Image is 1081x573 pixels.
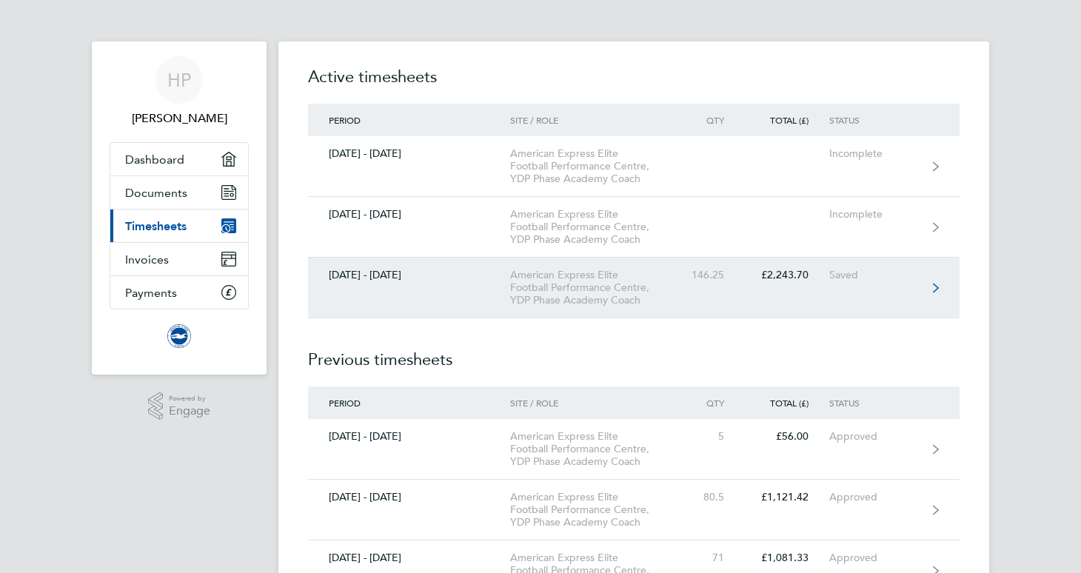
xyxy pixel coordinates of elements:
div: Qty [680,115,745,125]
div: Status [829,115,920,125]
div: Site / Role [510,398,680,408]
h2: Previous timesheets [308,318,960,386]
div: £56.00 [745,430,829,443]
span: Dashboard [125,153,184,167]
div: £1,121.42 [745,491,829,503]
div: [DATE] - [DATE] [308,147,510,160]
span: Documents [125,186,187,200]
div: American Express Elite Football Performance Centre, YDP Phase Academy Coach [510,147,680,185]
div: Approved [829,552,920,564]
div: 5 [680,430,745,443]
div: 71 [680,552,745,564]
div: [DATE] - [DATE] [308,208,510,221]
a: HP[PERSON_NAME] [110,56,249,127]
a: [DATE] - [DATE]American Express Elite Football Performance Centre, YDP Phase Academy CoachIncomplete [308,197,960,258]
span: Timesheets [125,219,187,233]
div: Incomplete [829,147,920,160]
a: Timesheets [110,210,248,242]
div: American Express Elite Football Performance Centre, YDP Phase Academy Coach [510,269,680,306]
span: Engage [169,405,210,418]
div: [DATE] - [DATE] [308,491,510,503]
div: Total (£) [745,115,829,125]
a: Documents [110,176,248,209]
div: 80.5 [680,491,745,503]
div: [DATE] - [DATE] [308,430,510,443]
div: [DATE] - [DATE] [308,552,510,564]
div: Approved [829,430,920,443]
a: [DATE] - [DATE]American Express Elite Football Performance Centre, YDP Phase Academy CoachIncomplete [308,136,960,197]
div: American Express Elite Football Performance Centre, YDP Phase Academy Coach [510,430,680,468]
span: Payments [125,286,177,300]
a: [DATE] - [DATE]American Express Elite Football Performance Centre, YDP Phase Academy Coach5£56.00... [308,419,960,480]
div: Saved [829,269,920,281]
a: [DATE] - [DATE]American Express Elite Football Performance Centre, YDP Phase Academy Coach80.5£1,... [308,480,960,540]
div: £1,081.33 [745,552,829,564]
span: Harry Parker [110,110,249,127]
span: HP [167,70,191,90]
div: Status [829,398,920,408]
a: [DATE] - [DATE]American Express Elite Football Performance Centre, YDP Phase Academy Coach146.25£... [308,258,960,318]
a: Dashboard [110,143,248,175]
a: Powered byEngage [148,392,211,420]
a: Go to home page [110,324,249,348]
span: Powered by [169,392,210,405]
a: Invoices [110,243,248,275]
span: Period [329,397,361,409]
div: Total (£) [745,398,829,408]
div: £2,243.70 [745,269,829,281]
h2: Active timesheets [308,65,960,104]
img: brightonandhovealbion-logo-retina.png [167,324,191,348]
div: 146.25 [680,269,745,281]
span: Invoices [125,252,169,267]
span: Period [329,114,361,126]
div: Qty [680,398,745,408]
div: Approved [829,491,920,503]
div: Incomplete [829,208,920,221]
div: [DATE] - [DATE] [308,269,510,281]
div: American Express Elite Football Performance Centre, YDP Phase Academy Coach [510,208,680,246]
nav: Main navigation [92,41,267,375]
div: Site / Role [510,115,680,125]
div: American Express Elite Football Performance Centre, YDP Phase Academy Coach [510,491,680,529]
a: Payments [110,276,248,309]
